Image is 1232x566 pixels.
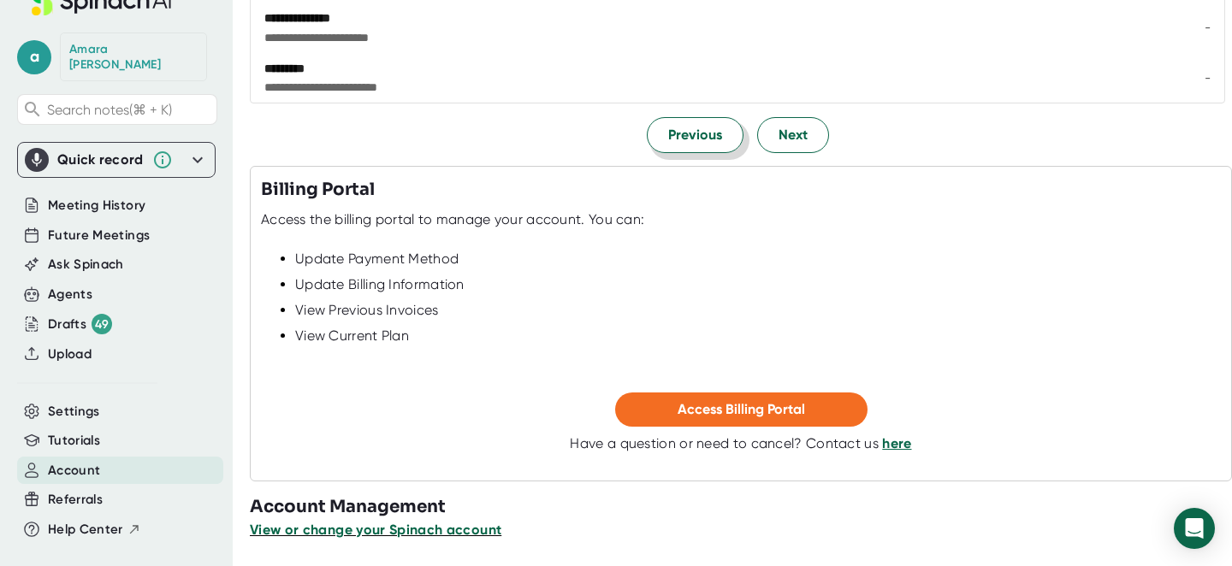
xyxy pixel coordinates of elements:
div: Amara Omoregie [69,42,198,72]
button: Next [757,117,829,153]
button: Ask Spinach [48,255,124,274]
span: Previous [668,125,722,145]
button: Meeting History [48,196,145,215]
div: Open Intercom Messenger [1174,508,1215,549]
button: Agents [48,285,92,304]
div: Quick record [25,143,208,177]
div: Access the billing portal to manage your account. You can: [261,211,644,228]
button: Account [48,461,100,481]
span: Next [779,125,808,145]
div: Update Payment Method [295,251,1221,268]
div: View Current Plan [295,327,1221,345]
button: Settings [48,402,100,422]
button: Help Center [48,520,141,539]
h3: Account Management [250,494,1232,520]
button: Previous [647,117,743,153]
div: 49 [92,314,112,334]
button: View or change your Spinach account [250,520,501,540]
div: View Previous Invoices [295,302,1221,319]
div: Drafts [48,314,112,334]
span: View or change your Spinach account [250,522,501,538]
button: Upload [48,345,92,364]
span: Search notes (⌘ + K) [47,102,172,118]
td: - [1122,3,1224,52]
button: Access Billing Portal [615,392,868,427]
span: Help Center [48,520,123,539]
td: - [1122,53,1224,103]
button: Future Meetings [48,226,150,245]
a: here [882,435,911,451]
button: Tutorials [48,431,100,451]
h3: Billing Portal [261,177,375,203]
div: Have a question or need to cancel? Contact us [570,435,911,452]
span: a [17,40,51,74]
div: Quick record [57,151,144,168]
div: Update Billing Information [295,276,1221,293]
button: Drafts 49 [48,314,112,334]
span: Access Billing Portal [678,401,805,417]
button: Referrals [48,490,103,510]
